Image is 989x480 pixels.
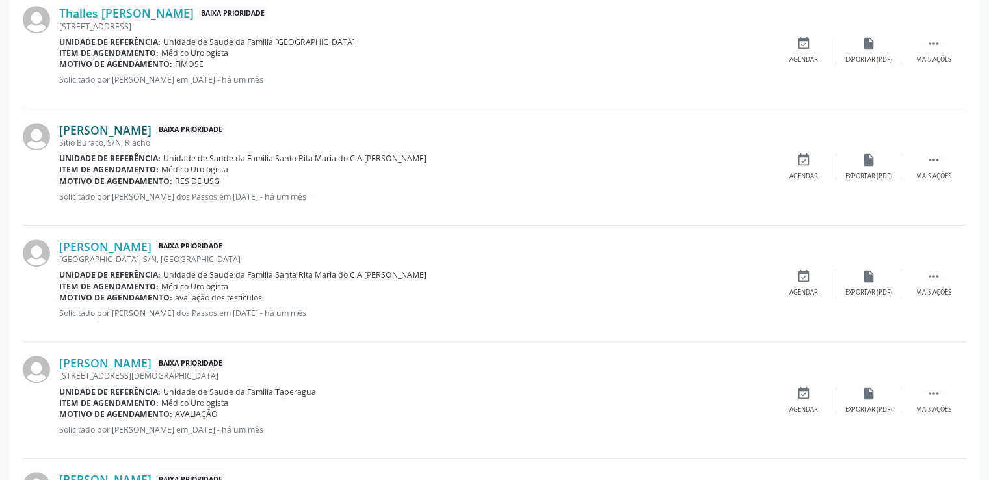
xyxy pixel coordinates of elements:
i: insert_drive_file [862,386,876,401]
i: insert_drive_file [862,36,876,51]
span: Baixa Prioridade [198,7,267,20]
span: Baixa Prioridade [156,240,225,254]
span: FIMOSE [175,59,204,70]
b: Item de agendamento: [59,397,159,408]
i: insert_drive_file [862,269,876,284]
p: Solicitado por [PERSON_NAME] em [DATE] - há um mês [59,74,771,85]
b: Motivo de agendamento: [59,408,172,420]
i:  [927,386,941,401]
img: img [23,239,50,267]
b: Unidade de referência: [59,153,161,164]
i: insert_drive_file [862,153,876,167]
b: Motivo de agendamento: [59,176,172,187]
span: avaliação dos testiculos [175,292,262,303]
span: Médico Urologista [161,164,228,175]
div: Agendar [789,405,818,414]
b: Item de agendamento: [59,164,159,175]
span: Médico Urologista [161,397,228,408]
img: img [23,356,50,383]
b: Unidade de referência: [59,386,161,397]
div: Mais ações [916,405,951,414]
span: RES DE USG [175,176,220,187]
div: Mais ações [916,288,951,297]
i: event_available [797,153,811,167]
div: Agendar [789,172,818,181]
b: Unidade de referência: [59,269,161,280]
b: Item de agendamento: [59,281,159,292]
div: Agendar [789,288,818,297]
i:  [927,269,941,284]
i: event_available [797,269,811,284]
div: [STREET_ADDRESS][DEMOGRAPHIC_DATA] [59,370,771,381]
div: Mais ações [916,172,951,181]
span: Unidade de Saude da Familia [GEOGRAPHIC_DATA] [163,36,355,47]
i:  [927,36,941,51]
p: Solicitado por [PERSON_NAME] dos Passos em [DATE] - há um mês [59,191,771,202]
span: Unidade de Saude da Familia Santa Rita Maria do C A [PERSON_NAME] [163,153,427,164]
div: [STREET_ADDRESS] [59,21,771,32]
span: Baixa Prioridade [156,356,225,370]
a: Thalles [PERSON_NAME] [59,6,194,20]
span: Médico Urologista [161,281,228,292]
span: Unidade de Saude da Familia Santa Rita Maria do C A [PERSON_NAME] [163,269,427,280]
div: Sitio Buraco, S/N, Riacho [59,137,771,148]
a: [PERSON_NAME] [59,123,152,137]
span: Médico Urologista [161,47,228,59]
div: [GEOGRAPHIC_DATA], S/N, [GEOGRAPHIC_DATA] [59,254,771,265]
span: Unidade de Saude da Familia Taperagua [163,386,316,397]
span: AVALIAÇÃO [175,408,218,420]
div: Mais ações [916,55,951,64]
div: Exportar (PDF) [845,55,892,64]
img: img [23,123,50,150]
img: img [23,6,50,33]
i:  [927,153,941,167]
b: Motivo de agendamento: [59,292,172,303]
div: Exportar (PDF) [845,172,892,181]
span: Baixa Prioridade [156,124,225,137]
div: Exportar (PDF) [845,405,892,414]
div: Exportar (PDF) [845,288,892,297]
b: Motivo de agendamento: [59,59,172,70]
p: Solicitado por [PERSON_NAME] em [DATE] - há um mês [59,424,771,435]
a: [PERSON_NAME] [59,239,152,254]
i: event_available [797,36,811,51]
a: [PERSON_NAME] [59,356,152,370]
i: event_available [797,386,811,401]
b: Unidade de referência: [59,36,161,47]
div: Agendar [789,55,818,64]
b: Item de agendamento: [59,47,159,59]
p: Solicitado por [PERSON_NAME] dos Passos em [DATE] - há um mês [59,308,771,319]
